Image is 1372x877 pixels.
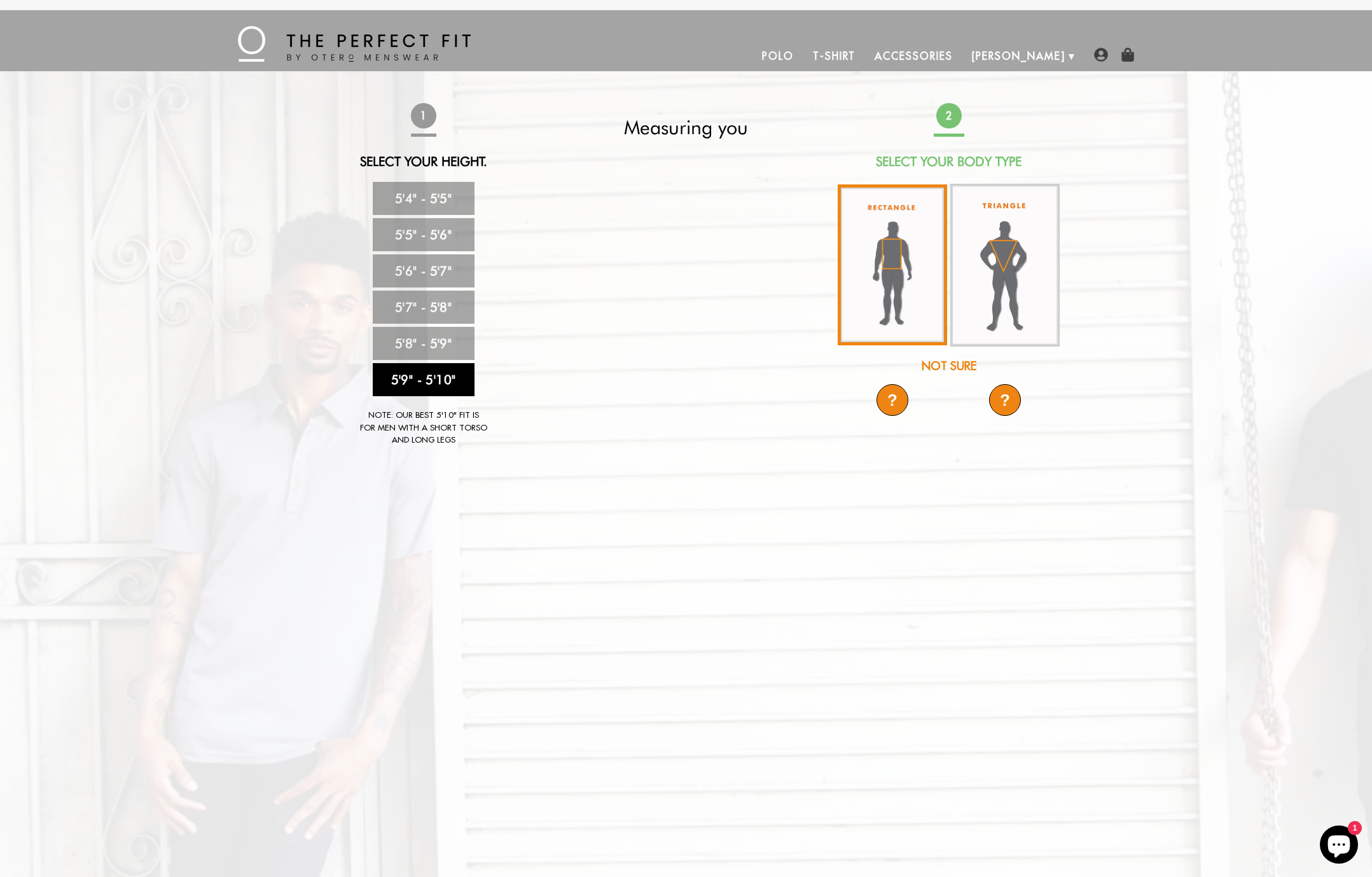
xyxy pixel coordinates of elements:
a: 5'9" - 5'10" [373,363,475,396]
a: [PERSON_NAME] [962,41,1075,71]
img: triangle-body_336x.jpg [950,184,1060,347]
a: 5'5" - 5'6" [373,218,475,251]
span: 2 [936,103,962,129]
img: rectangle-body_336x.jpg [838,184,947,345]
div: Note: Our best 5'10" fit is for men with a short torso and long legs [360,409,487,446]
a: Polo [752,41,803,71]
a: 5'7" - 5'8" [373,291,475,324]
img: The Perfect Fit - by Otero Menswear - Logo [238,26,471,62]
span: 1 [410,103,436,129]
a: 5'4" - 5'5" [373,182,475,215]
div: Not Sure [836,357,1062,375]
h2: Measuring you [574,116,799,139]
a: T-Shirt [803,41,865,71]
img: shopping-bag-icon.png [1121,48,1135,62]
a: 5'8" - 5'9" [373,327,475,360]
a: 5'6" - 5'7" [373,254,475,287]
h2: Select Your Height. [311,154,536,169]
img: user-account-icon.png [1094,48,1108,62]
div: ? [989,384,1021,416]
div: ? [877,384,908,416]
h2: Select Your Body Type [836,154,1062,169]
inbox-online-store-chat: Shopify online store chat [1316,825,1362,867]
a: Accessories [865,41,962,71]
